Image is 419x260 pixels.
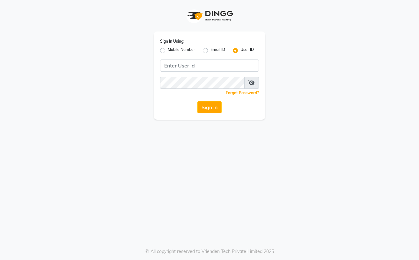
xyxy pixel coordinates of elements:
[210,47,225,54] label: Email ID
[240,47,254,54] label: User ID
[160,39,184,44] label: Sign In Using:
[168,47,195,54] label: Mobile Number
[184,6,235,25] img: logo1.svg
[226,90,259,95] a: Forgot Password?
[160,77,245,89] input: Username
[197,101,222,113] button: Sign In
[160,60,259,72] input: Username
